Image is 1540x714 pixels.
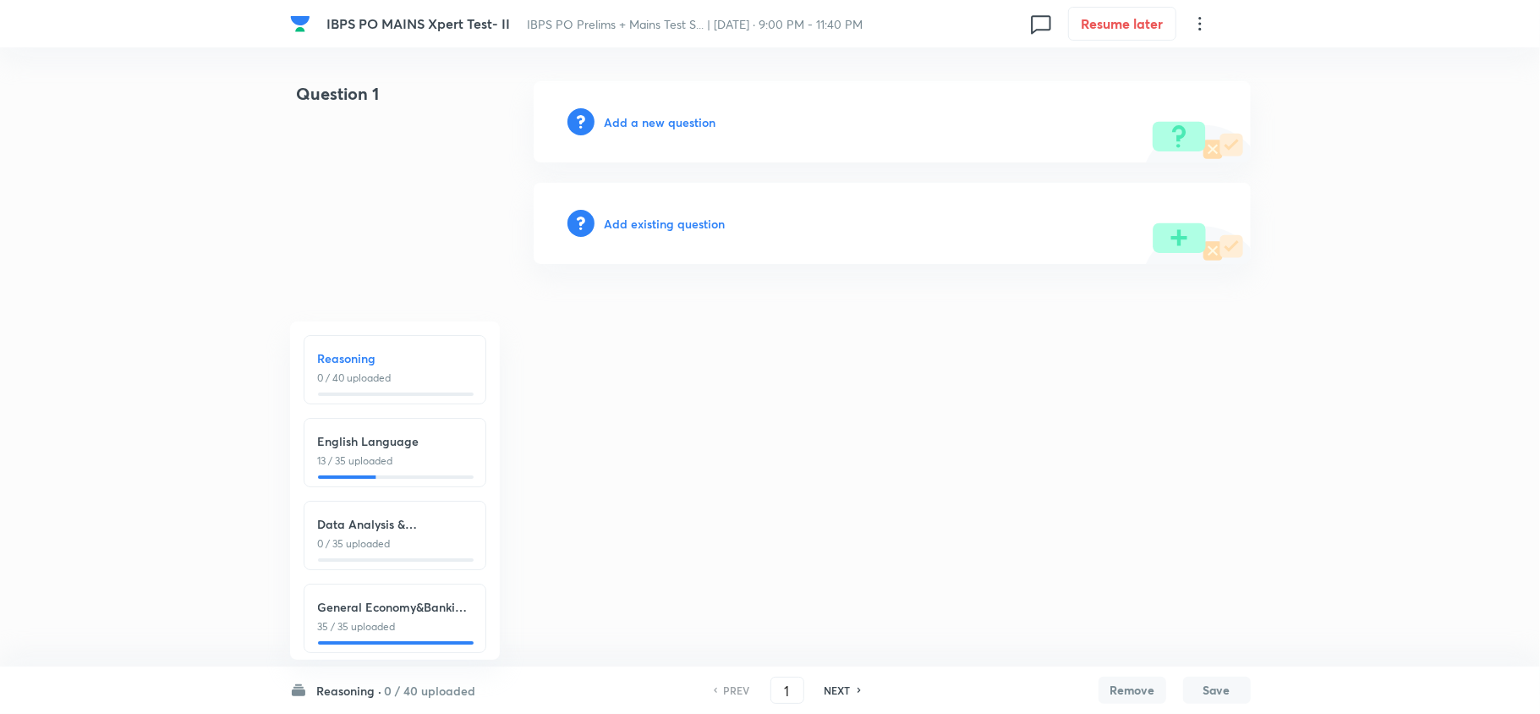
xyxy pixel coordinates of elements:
[290,14,314,34] a: Company Logo
[318,432,472,450] h6: English Language
[326,14,510,32] span: IBPS PO MAINS Xpert Test- II
[318,371,472,386] p: 0 / 40 uploaded
[318,515,472,533] h6: Data Analysis & Interpretation
[605,215,726,233] h6: Add existing question
[1183,677,1251,704] button: Save
[1099,677,1166,704] button: Remove
[605,113,716,131] h6: Add a new question
[825,683,851,698] h6: NEXT
[318,536,472,552] p: 0 / 35 uploaded
[317,682,382,700] h6: Reasoning ·
[318,619,472,634] p: 35 / 35 uploaded
[724,683,750,698] h6: PREV
[385,682,476,700] h6: 0 / 40 uploaded
[318,349,472,367] h6: Reasoning
[318,598,472,616] h6: General Economy&Banking Awareness
[290,81,480,120] h4: Question 1
[1068,7,1176,41] button: Resume later
[318,453,472,469] p: 13 / 35 uploaded
[290,14,310,34] img: Company Logo
[527,16,863,32] span: IBPS PO Prelims + Mains Test S... | [DATE] · 9:00 PM - 11:40 PM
